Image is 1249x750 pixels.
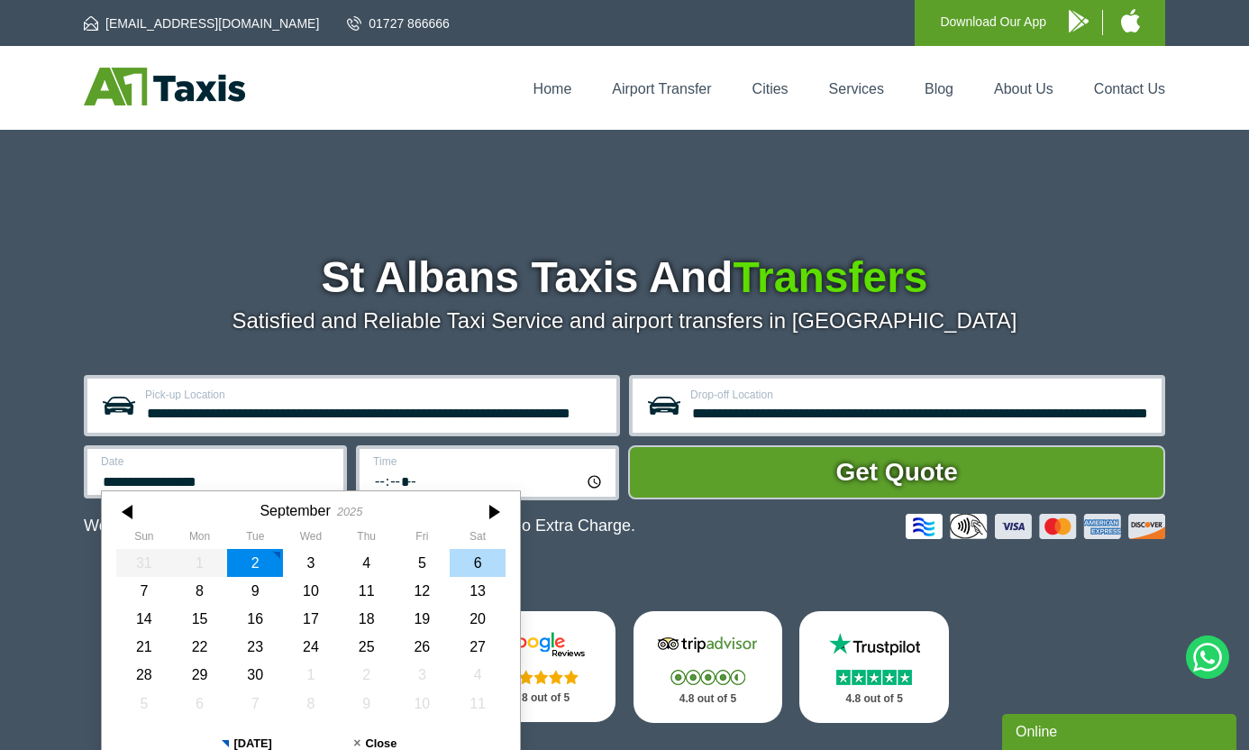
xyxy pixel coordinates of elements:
[467,611,616,722] a: Google Stars 4.8 out of 5
[339,690,395,718] div: 09 October 2025
[172,690,228,718] div: 06 October 2025
[487,687,597,709] p: 4.8 out of 5
[283,633,339,661] div: 24 September 2025
[733,253,927,301] span: Transfers
[533,81,572,96] a: Home
[339,633,395,661] div: 25 September 2025
[829,81,884,96] a: Services
[84,308,1165,334] p: Satisfied and Reliable Taxi Service and airport transfers in [GEOGRAPHIC_DATA]
[172,661,228,689] div: 29 September 2025
[339,661,395,689] div: 02 October 2025
[994,81,1053,96] a: About Us
[450,577,506,605] div: 13 September 2025
[395,549,451,577] div: 05 September 2025
[227,690,283,718] div: 07 October 2025
[101,456,333,467] label: Date
[836,670,912,685] img: Stars
[395,661,451,689] div: 03 October 2025
[84,14,319,32] a: [EMAIL_ADDRESS][DOMAIN_NAME]
[628,445,1165,499] button: Get Quote
[373,456,605,467] label: Time
[395,577,451,605] div: 12 September 2025
[227,549,283,577] div: 02 September 2025
[227,577,283,605] div: 09 September 2025
[172,530,228,548] th: Monday
[820,631,928,658] img: Trustpilot
[116,690,172,718] div: 05 October 2025
[145,389,606,400] label: Pick-up Location
[653,631,761,658] img: Tripadvisor
[172,633,228,661] div: 22 September 2025
[488,631,596,658] img: Google
[116,530,172,548] th: Sunday
[634,611,783,723] a: Tripadvisor Stars 4.8 out of 5
[653,688,763,710] p: 4.8 out of 5
[339,577,395,605] div: 11 September 2025
[339,549,395,577] div: 04 September 2025
[172,549,228,577] div: 01 September 2025
[690,389,1151,400] label: Drop-off Location
[347,14,450,32] a: 01727 866666
[670,670,745,685] img: Stars
[906,514,1165,539] img: Credit And Debit Cards
[227,633,283,661] div: 23 September 2025
[283,661,339,689] div: 01 October 2025
[925,81,953,96] a: Blog
[1002,710,1240,750] iframe: chat widget
[283,690,339,718] div: 08 October 2025
[819,688,929,710] p: 4.8 out of 5
[395,605,451,633] div: 19 September 2025
[283,530,339,548] th: Wednesday
[339,605,395,633] div: 18 September 2025
[337,505,362,518] div: 2025
[227,605,283,633] div: 16 September 2025
[227,661,283,689] div: 30 September 2025
[612,81,711,96] a: Airport Transfer
[116,605,172,633] div: 14 September 2025
[450,633,506,661] div: 27 September 2025
[172,605,228,633] div: 15 September 2025
[339,530,395,548] th: Thursday
[84,256,1165,299] h1: St Albans Taxis And
[172,577,228,605] div: 08 September 2025
[116,633,172,661] div: 21 September 2025
[752,81,789,96] a: Cities
[84,517,635,535] p: We Now Accept Card & Contactless Payment In
[799,611,949,723] a: Trustpilot Stars 4.8 out of 5
[450,549,506,577] div: 06 September 2025
[283,549,339,577] div: 03 September 2025
[450,690,506,718] div: 11 October 2025
[283,605,339,633] div: 17 September 2025
[450,605,506,633] div: 20 September 2025
[283,577,339,605] div: 10 September 2025
[395,633,451,661] div: 26 September 2025
[116,549,172,577] div: 31 August 2025
[116,661,172,689] div: 28 September 2025
[1121,9,1140,32] img: A1 Taxis iPhone App
[450,530,506,548] th: Saturday
[450,661,506,689] div: 04 October 2025
[116,577,172,605] div: 07 September 2025
[429,517,635,535] span: The Car at No Extra Charge.
[504,670,579,684] img: Stars
[395,530,451,548] th: Friday
[84,68,245,105] img: A1 Taxis St Albans LTD
[395,690,451,718] div: 10 October 2025
[227,530,283,548] th: Tuesday
[940,11,1046,33] p: Download Our App
[260,502,330,519] div: September
[1094,81,1165,96] a: Contact Us
[1069,10,1089,32] img: A1 Taxis Android App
